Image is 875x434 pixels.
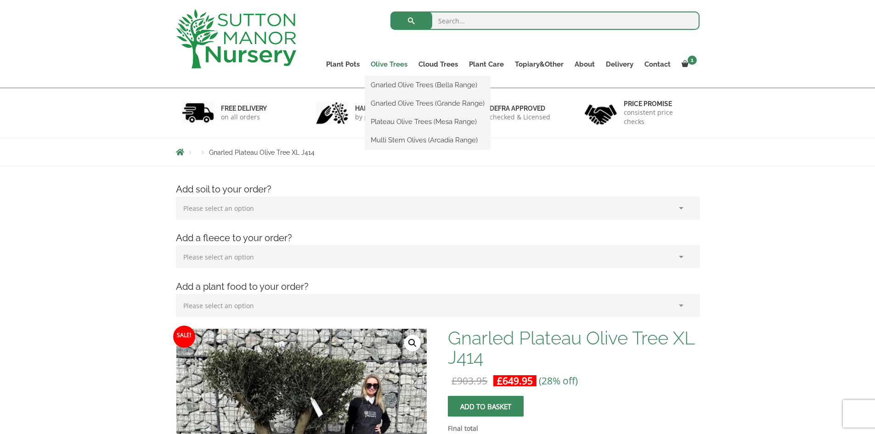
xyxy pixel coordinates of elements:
[221,113,267,122] p: on all orders
[624,100,694,108] h6: Price promise
[676,58,700,71] a: 1
[365,115,490,129] a: Plateau Olive Trees (Mesa Range)
[448,328,699,367] h1: Gnarled Plateau Olive Tree XL J414
[509,58,569,71] a: Topiary&Other
[390,11,700,30] input: Search...
[355,113,406,122] p: by professionals
[169,182,706,197] h4: Add soil to your order?
[365,96,490,110] a: Gnarled Olive Trees (Grande Range)
[365,78,490,92] a: Gnarled Olive Trees (Bella Range)
[176,9,296,68] img: logo
[452,374,487,387] bdi: 903.95
[404,335,421,351] a: View full-screen image gallery
[316,101,348,124] img: 2.jpg
[639,58,676,71] a: Contact
[365,58,413,71] a: Olive Trees
[176,148,700,156] nav: Breadcrumbs
[490,104,550,113] h6: Defra approved
[497,374,533,387] bdi: 649.95
[463,58,509,71] a: Plant Care
[209,149,315,156] span: Gnarled Plateau Olive Tree XL J414
[413,58,463,71] a: Cloud Trees
[490,113,550,122] p: checked & Licensed
[624,108,694,126] p: consistent price checks
[452,374,457,387] span: £
[173,326,195,348] span: Sale!
[221,104,267,113] h6: FREE DELIVERY
[448,423,699,434] dt: Final total
[365,133,490,147] a: Multi Stem Olives (Arcadia Range)
[585,99,617,127] img: 4.jpg
[497,374,502,387] span: £
[182,101,214,124] img: 1.jpg
[539,374,578,387] span: (28% off)
[321,58,365,71] a: Plant Pots
[169,231,706,245] h4: Add a fleece to your order?
[600,58,639,71] a: Delivery
[355,104,406,113] h6: hand picked
[688,56,697,65] span: 1
[569,58,600,71] a: About
[169,280,706,294] h4: Add a plant food to your order?
[448,396,524,417] button: Add to basket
